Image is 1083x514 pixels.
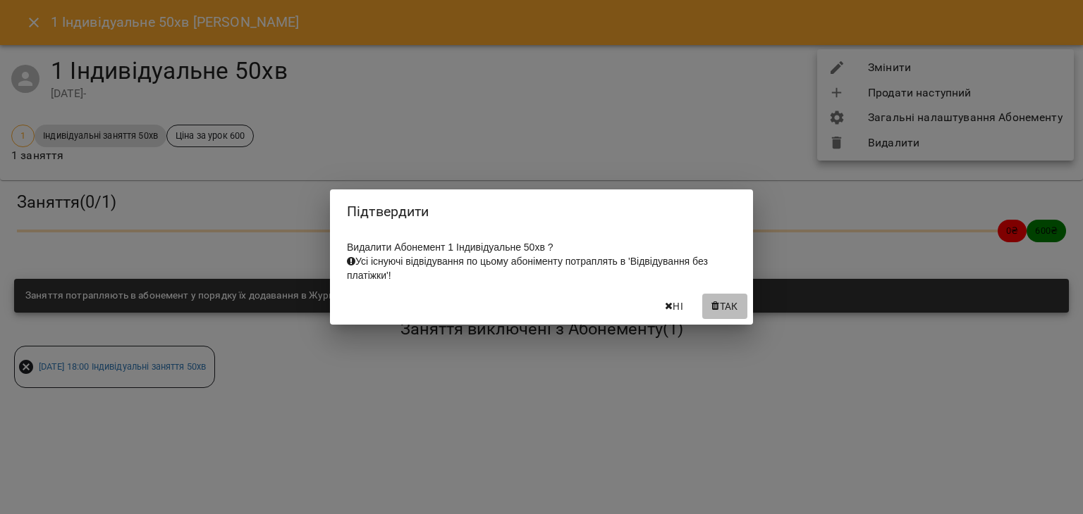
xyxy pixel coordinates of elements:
span: Ні [673,298,683,315]
span: Видалити Абонемент 1 Індивідуальне 50хв ? [347,242,708,281]
button: Ні [651,294,697,319]
button: Так [702,294,747,319]
span: Так [720,298,738,315]
h2: Підтвердити [347,201,736,222]
span: Усі існуючі відвідування по цьому абоніменту потраплять в 'Відвідування без платіжки'! [347,256,708,281]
